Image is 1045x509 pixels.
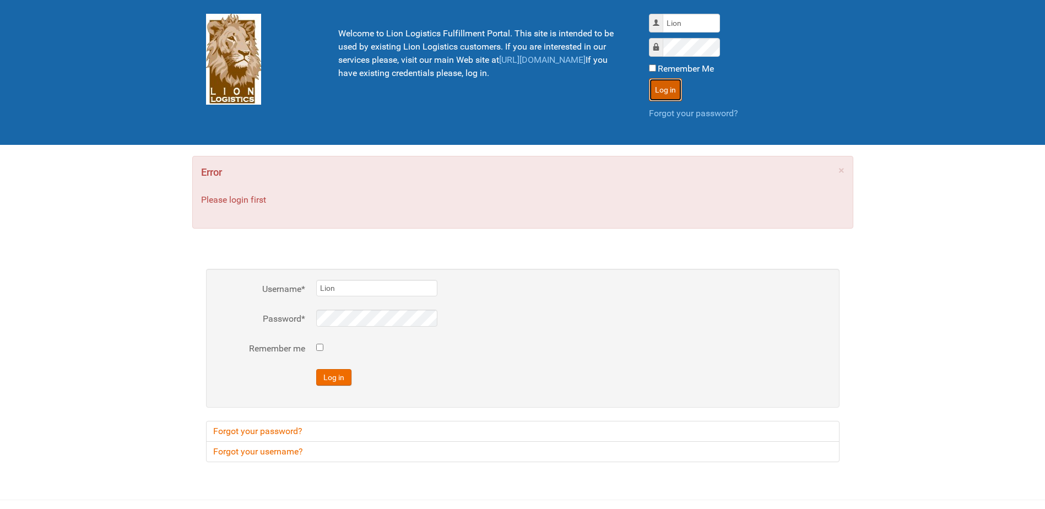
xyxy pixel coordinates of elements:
[663,14,720,33] input: Username
[217,283,305,296] label: Username
[338,27,621,80] p: Welcome to Lion Logistics Fulfillment Portal. This site is intended to be used by existing Lion L...
[658,62,714,75] label: Remember Me
[217,342,305,355] label: Remember me
[316,369,351,386] button: Log in
[206,14,261,105] img: Lion Logistics
[201,193,844,207] p: Please login first
[206,53,261,64] a: Lion Logistics
[649,108,738,118] a: Forgot your password?
[838,165,844,176] a: ×
[206,421,840,442] a: Forgot your password?
[649,78,682,101] button: Log in
[201,165,844,180] h4: Error
[206,441,840,462] a: Forgot your username?
[499,55,586,65] a: [URL][DOMAIN_NAME]
[217,312,305,326] label: Password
